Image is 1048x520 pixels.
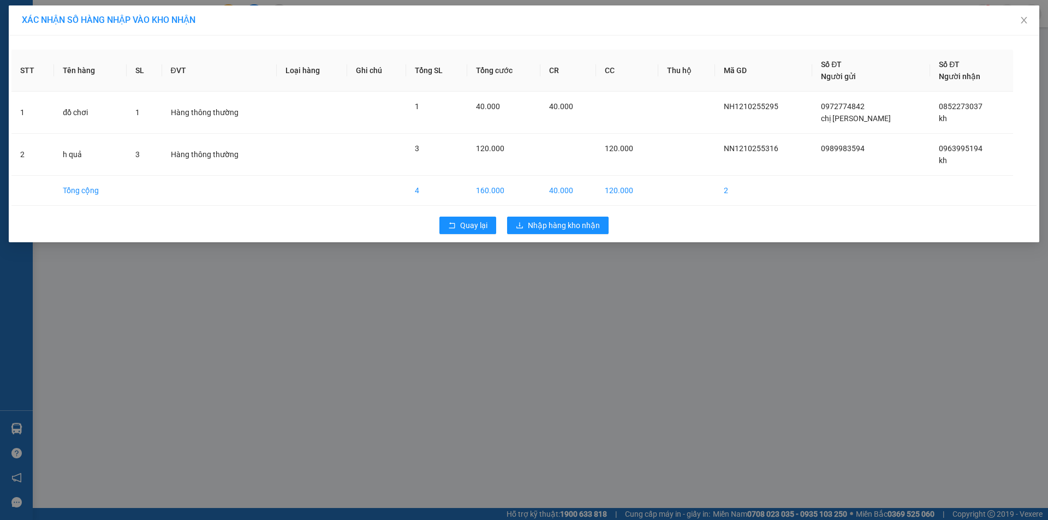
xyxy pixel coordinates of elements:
span: 3 [135,150,140,159]
td: 4 [406,176,467,206]
span: 3 [415,144,419,153]
span: Người gửi [821,72,856,81]
span: 40.000 [476,102,500,111]
th: Tổng SL [406,50,467,92]
span: Quay lại [460,219,487,231]
th: Mã GD [715,50,812,92]
th: Tên hàng [54,50,126,92]
th: Thu hộ [658,50,715,92]
th: STT [11,50,54,92]
span: 0989983594 [821,144,865,153]
td: đồ chơi [54,92,126,134]
td: 1 [11,92,54,134]
td: 40.000 [540,176,597,206]
span: 1 [135,108,140,117]
th: CC [596,50,658,92]
span: 120.000 [605,144,633,153]
span: Nhập hàng kho nhận [528,219,600,231]
td: 160.000 [467,176,540,206]
span: 0852273037 [939,102,982,111]
td: 2 [715,176,812,206]
span: chị [PERSON_NAME] [821,114,891,123]
button: rollbackQuay lại [439,217,496,234]
button: downloadNhập hàng kho nhận [507,217,609,234]
button: Close [1009,5,1039,36]
span: NH1210255295 [724,102,778,111]
span: download [516,222,523,230]
td: Hàng thông thường [162,134,277,176]
td: 2 [11,134,54,176]
span: kh [939,156,947,165]
span: rollback [448,222,456,230]
span: kh [939,114,947,123]
span: Số ĐT [821,60,842,69]
th: CR [540,50,597,92]
span: NN1210255316 [724,144,778,153]
span: 120.000 [476,144,504,153]
th: SL [127,50,162,92]
td: Hàng thông thường [162,92,277,134]
th: Tổng cước [467,50,540,92]
td: h quả [54,134,126,176]
th: ĐVT [162,50,277,92]
td: Tổng cộng [54,176,126,206]
span: close [1020,16,1028,25]
span: 40.000 [549,102,573,111]
th: Loại hàng [277,50,347,92]
span: 1 [415,102,419,111]
td: 120.000 [596,176,658,206]
span: XÁC NHẬN SỐ HÀNG NHẬP VÀO KHO NHẬN [22,15,195,25]
span: 0972774842 [821,102,865,111]
span: 0963995194 [939,144,982,153]
th: Ghi chú [347,50,406,92]
span: Người nhận [939,72,980,81]
span: Số ĐT [939,60,960,69]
